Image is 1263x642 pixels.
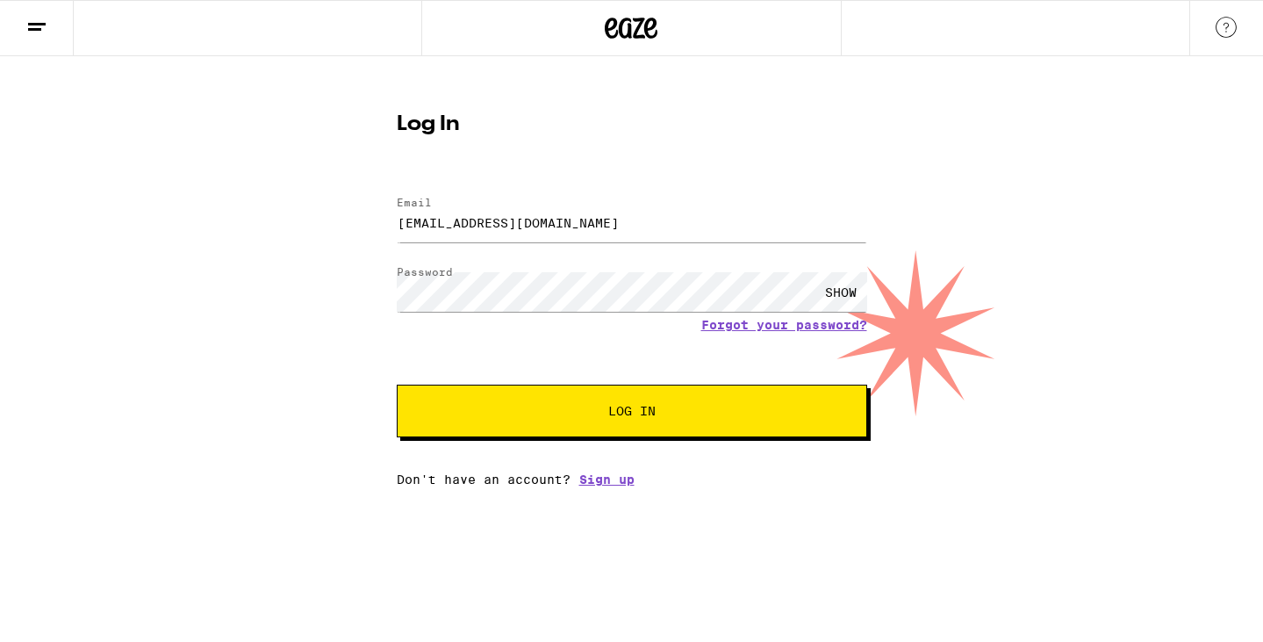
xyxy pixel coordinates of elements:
[397,197,432,208] label: Email
[608,405,656,417] span: Log In
[701,318,867,332] a: Forgot your password?
[397,385,867,437] button: Log In
[397,114,867,135] h1: Log In
[397,203,867,242] input: Email
[814,272,867,312] div: SHOW
[397,472,867,487] div: Don't have an account?
[397,266,453,278] label: Password
[579,472,635,487] a: Sign up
